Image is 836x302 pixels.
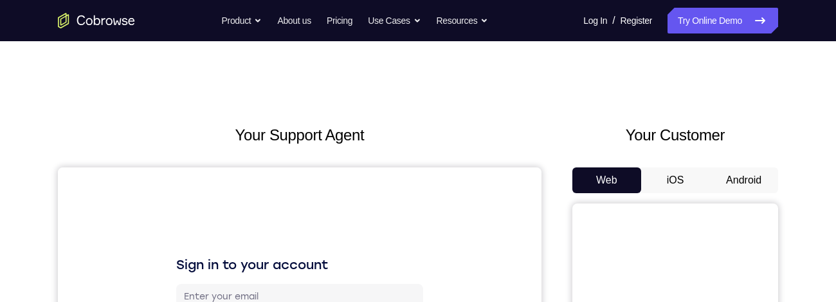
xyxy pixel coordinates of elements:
[208,211,296,223] div: Sign in with Google
[583,8,607,33] a: Log In
[222,8,262,33] button: Product
[118,266,365,292] button: Sign in with Intercom
[709,167,778,193] button: Android
[209,241,296,254] div: Sign in with GitHub
[126,123,358,136] input: Enter your email
[58,124,541,147] h2: Your Support Agent
[327,8,352,33] a: Pricing
[118,147,365,173] button: Sign in
[572,124,778,147] h2: Your Customer
[641,167,710,193] button: iOS
[612,13,615,28] span: /
[204,272,301,285] div: Sign in with Intercom
[437,8,489,33] button: Resources
[58,13,135,28] a: Go to the home page
[277,8,311,33] a: About us
[118,88,365,106] h1: Sign in to your account
[621,8,652,33] a: Register
[668,8,778,33] a: Try Online Demo
[118,204,365,230] button: Sign in with Google
[572,167,641,193] button: Web
[235,184,249,194] p: or
[118,235,365,261] button: Sign in with GitHub
[368,8,421,33] button: Use Cases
